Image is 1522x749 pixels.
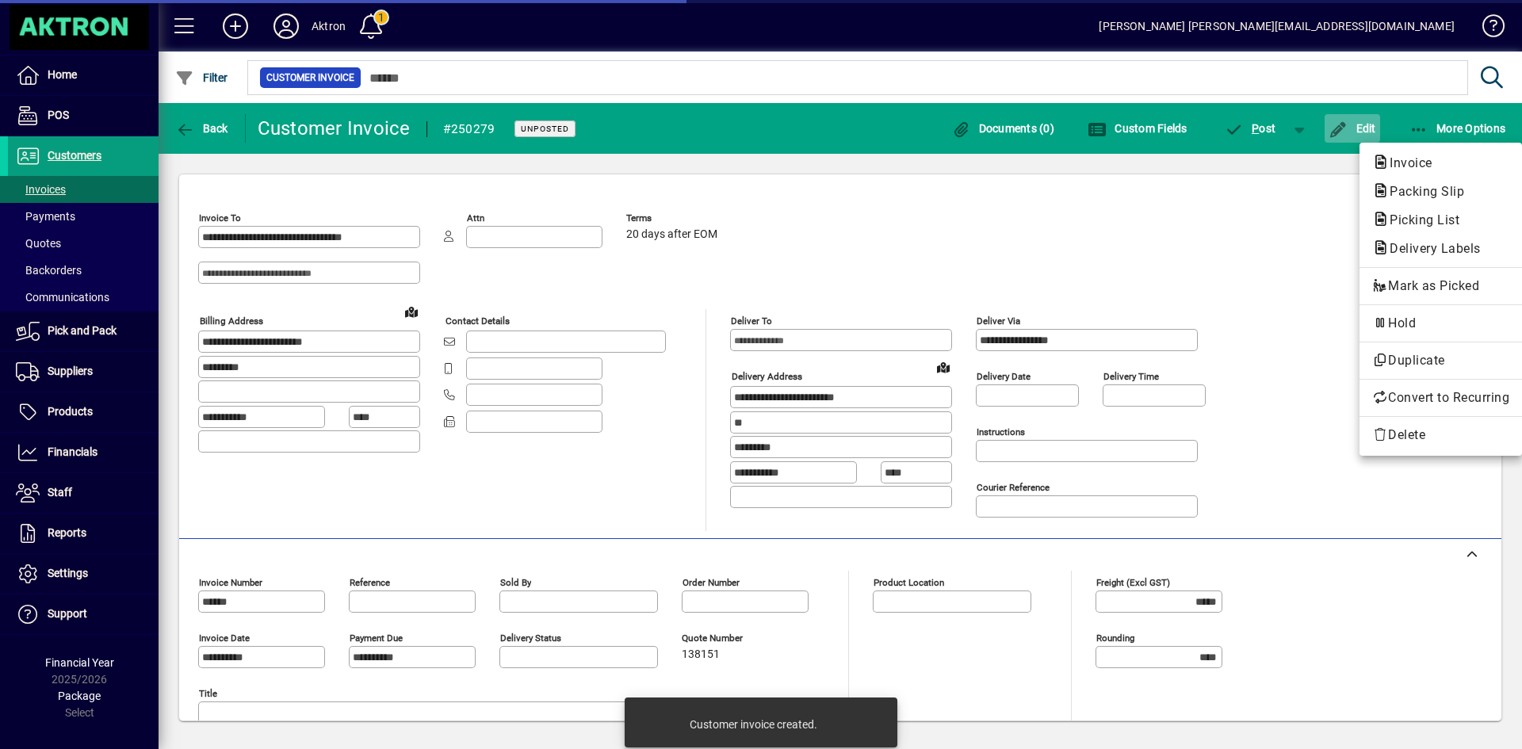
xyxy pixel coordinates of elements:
[1372,351,1509,370] span: Duplicate
[1372,241,1489,256] span: Delivery Labels
[1372,277,1509,296] span: Mark as Picked
[1372,426,1509,445] span: Delete
[1372,212,1467,227] span: Picking List
[1372,314,1509,333] span: Hold
[1372,184,1472,199] span: Packing Slip
[1372,155,1440,170] span: Invoice
[1372,388,1509,407] span: Convert to Recurring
